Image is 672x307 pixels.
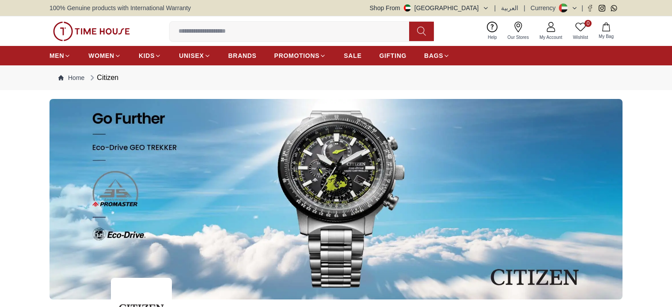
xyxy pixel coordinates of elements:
span: WOMEN [88,51,114,60]
a: Help [482,20,502,42]
a: Whatsapp [611,5,617,11]
span: | [494,4,496,12]
button: Shop From[GEOGRAPHIC_DATA] [370,4,489,12]
span: Our Stores [504,34,532,41]
a: Our Stores [502,20,534,42]
a: Facebook [587,5,593,11]
a: PROMOTIONS [274,48,327,64]
a: BRANDS [228,48,257,64]
span: My Bag [595,33,617,40]
img: ... [49,99,623,299]
span: | [581,4,583,12]
span: Wishlist [569,34,592,41]
span: SALE [344,51,361,60]
span: Help [484,34,501,41]
a: Home [58,73,84,82]
a: WOMEN [88,48,121,64]
a: 0Wishlist [568,20,593,42]
span: GIFTING [379,51,406,60]
span: 100% Genuine products with International Warranty [49,4,191,12]
span: My Account [536,34,566,41]
a: MEN [49,48,71,64]
button: My Bag [593,21,619,42]
span: 0 [585,20,592,27]
span: BAGS [424,51,443,60]
img: ... [53,22,130,41]
span: UNISEX [179,51,204,60]
span: PROMOTIONS [274,51,320,60]
div: Currency [531,4,559,12]
img: United Arab Emirates [404,4,411,11]
span: MEN [49,51,64,60]
a: BAGS [424,48,450,64]
a: SALE [344,48,361,64]
span: KIDS [139,51,155,60]
a: KIDS [139,48,161,64]
div: Citizen [88,72,118,83]
button: العربية [501,4,518,12]
a: GIFTING [379,48,406,64]
nav: Breadcrumb [49,65,623,90]
a: Instagram [599,5,605,11]
span: | [524,4,525,12]
a: UNISEX [179,48,210,64]
span: BRANDS [228,51,257,60]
